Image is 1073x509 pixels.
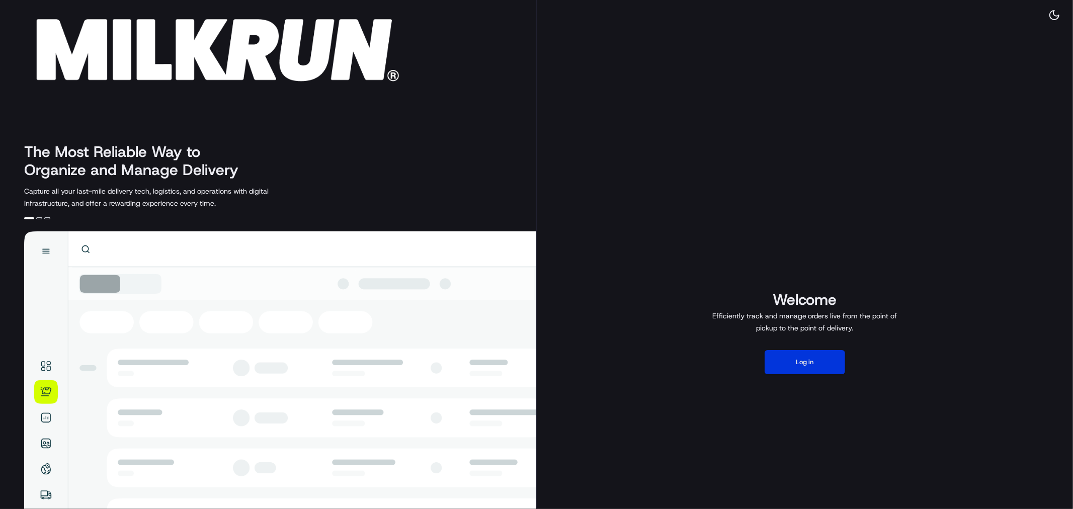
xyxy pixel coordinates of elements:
[765,350,845,374] button: Log in
[24,185,314,209] p: Capture all your last-mile delivery tech, logistics, and operations with digital infrastructure, ...
[708,310,901,334] p: Efficiently track and manage orders live from the point of pickup to the point of delivery.
[24,143,250,179] h2: The Most Reliable Way to Organize and Manage Delivery
[708,290,901,310] h1: Welcome
[6,6,410,87] img: Company Logo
